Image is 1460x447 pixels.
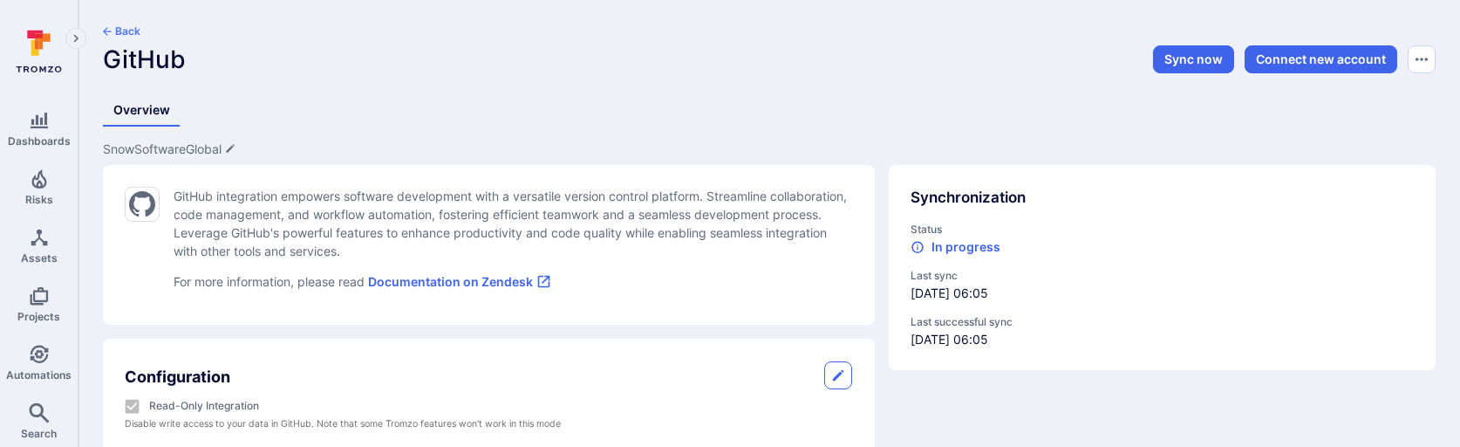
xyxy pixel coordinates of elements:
[125,416,852,431] p: Disable write access to your data in GitHub. Note that some Tromzo features won't work in this mode
[65,28,86,49] button: Expand navigation menu
[103,45,186,74] span: GitHub
[25,193,53,206] span: Risks
[21,427,57,440] span: Search
[21,251,58,265] span: Assets
[911,222,1414,237] span: Status
[103,94,181,127] a: Overview
[174,187,852,260] p: GitHub integration empowers software development with a versatile version control platform. Strea...
[103,24,140,38] button: Back
[1408,45,1436,73] button: Options menu
[6,368,72,382] span: Automations
[103,94,1436,127] div: Integrations tabs
[8,134,71,148] span: Dashboards
[17,310,60,323] span: Projects
[149,398,259,414] label: Read-only integration
[125,365,230,389] h2: Configuration
[174,272,852,291] p: For more information, please read
[911,314,1414,330] span: Last successful sync
[911,222,1414,256] div: status
[911,268,1414,284] span: Last sync
[368,274,551,289] a: Documentation on Zendesk
[103,141,235,158] span: Edit description
[70,31,82,46] i: Expand navigation menu
[911,239,1000,254] div: In progress
[1245,45,1397,73] button: Connect new account
[911,314,1414,348] div: [DATE] 06:05
[1153,45,1234,73] button: Sync now
[911,187,1414,210] div: Synchronization
[911,268,1414,302] div: [DATE] 06:05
